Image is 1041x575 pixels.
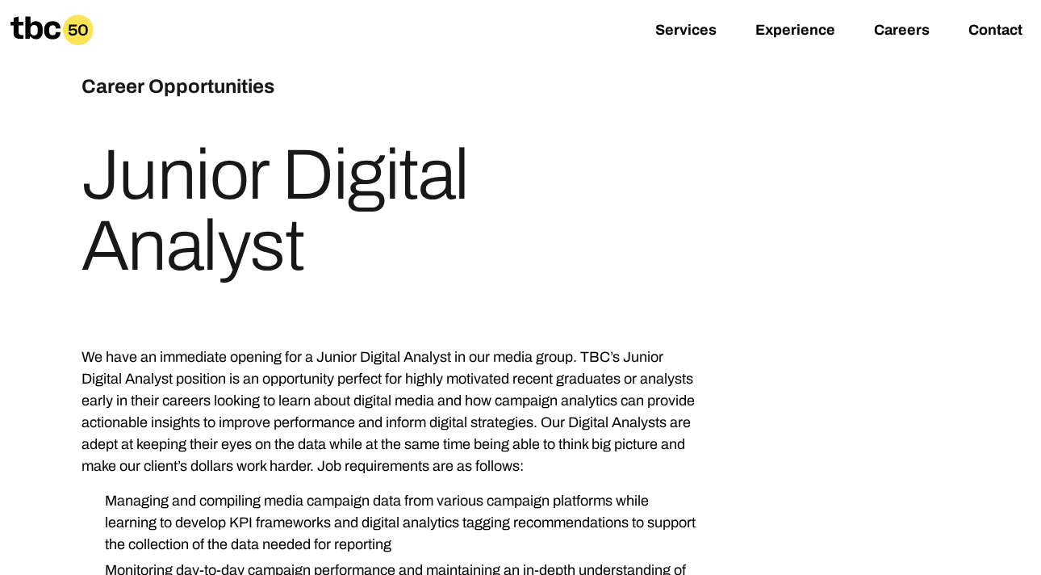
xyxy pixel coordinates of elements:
[655,22,717,41] a: Services
[874,22,930,41] a: Careers
[92,490,701,556] li: Managing and compiling media campaign data from various campaign platforms while learning to deve...
[968,22,1022,41] a: Contact
[82,140,701,282] h1: Junior Digital Analyst
[755,22,835,41] a: Experience
[82,72,469,101] h3: Career Opportunities
[82,346,701,477] p: We have an immediate opening for a Junior Digital Analyst in our media group. TBC’s Junior Digita...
